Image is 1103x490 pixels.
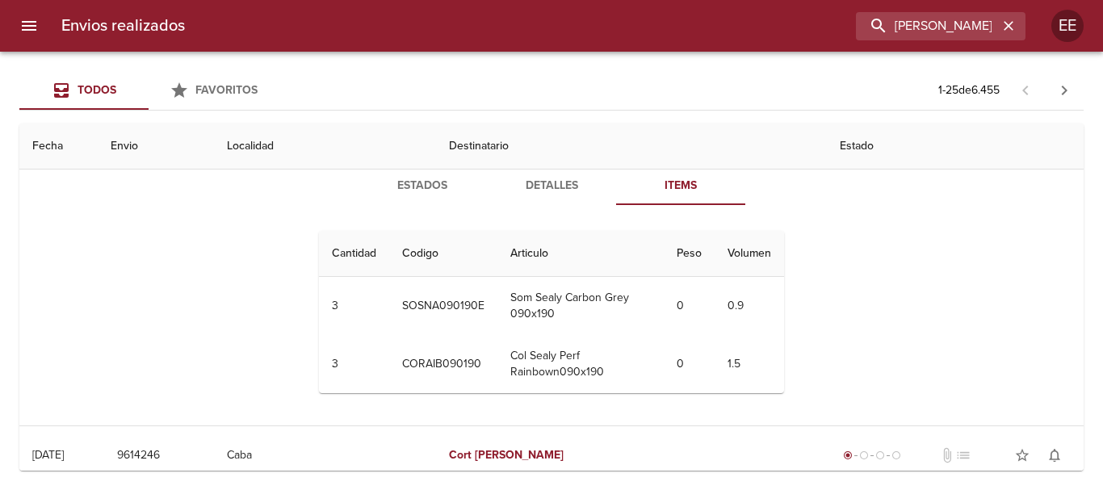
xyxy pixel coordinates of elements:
[195,83,258,97] span: Favoritos
[497,231,665,277] th: Articulo
[61,13,185,39] h6: Envios realizados
[367,176,477,196] span: Estados
[214,124,436,170] th: Localidad
[664,231,715,277] th: Peso
[214,426,436,484] td: Caba
[1045,71,1084,110] span: Pagina siguiente
[843,450,853,460] span: radio_button_checked
[840,447,904,463] div: Generado
[10,6,48,45] button: menu
[319,231,785,393] table: Tabla de Items
[1006,82,1045,98] span: Pagina anterior
[497,176,606,196] span: Detalles
[19,71,278,110] div: Tabs Envios
[111,441,166,471] button: 9614246
[389,231,497,277] th: Codigo
[497,335,665,393] td: Col Sealy Perf Rainbown090x190
[319,231,389,277] th: Cantidad
[715,335,784,393] td: 1.5
[436,124,828,170] th: Destinatario
[19,124,98,170] th: Fecha
[319,277,389,335] td: 3
[891,450,901,460] span: radio_button_unchecked
[475,448,564,462] em: [PERSON_NAME]
[859,450,869,460] span: radio_button_unchecked
[32,448,64,462] div: [DATE]
[389,277,497,335] td: SOSNA090190E
[319,335,389,393] td: 3
[856,12,998,40] input: buscar
[98,124,214,170] th: Envio
[938,82,1000,98] p: 1 - 25 de 6.455
[449,448,472,462] em: Cort
[875,450,885,460] span: radio_button_unchecked
[1038,439,1071,471] button: Activar notificaciones
[497,277,665,335] td: Som Sealy Carbon Grey 090x190
[1046,447,1063,463] span: notifications_none
[939,447,955,463] span: No tiene documentos adjuntos
[1014,447,1030,463] span: star_border
[955,447,971,463] span: No tiene pedido asociado
[78,83,116,97] span: Todos
[715,277,784,335] td: 0.9
[117,446,160,466] span: 9614246
[358,166,745,205] div: Tabs detalle de guia
[1051,10,1084,42] div: Abrir información de usuario
[827,124,1084,170] th: Estado
[715,231,784,277] th: Volumen
[389,335,497,393] td: CORAIB090190
[626,176,736,196] span: Items
[1051,10,1084,42] div: EE
[664,277,715,335] td: 0
[664,335,715,393] td: 0
[1006,439,1038,471] button: Agregar a favoritos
